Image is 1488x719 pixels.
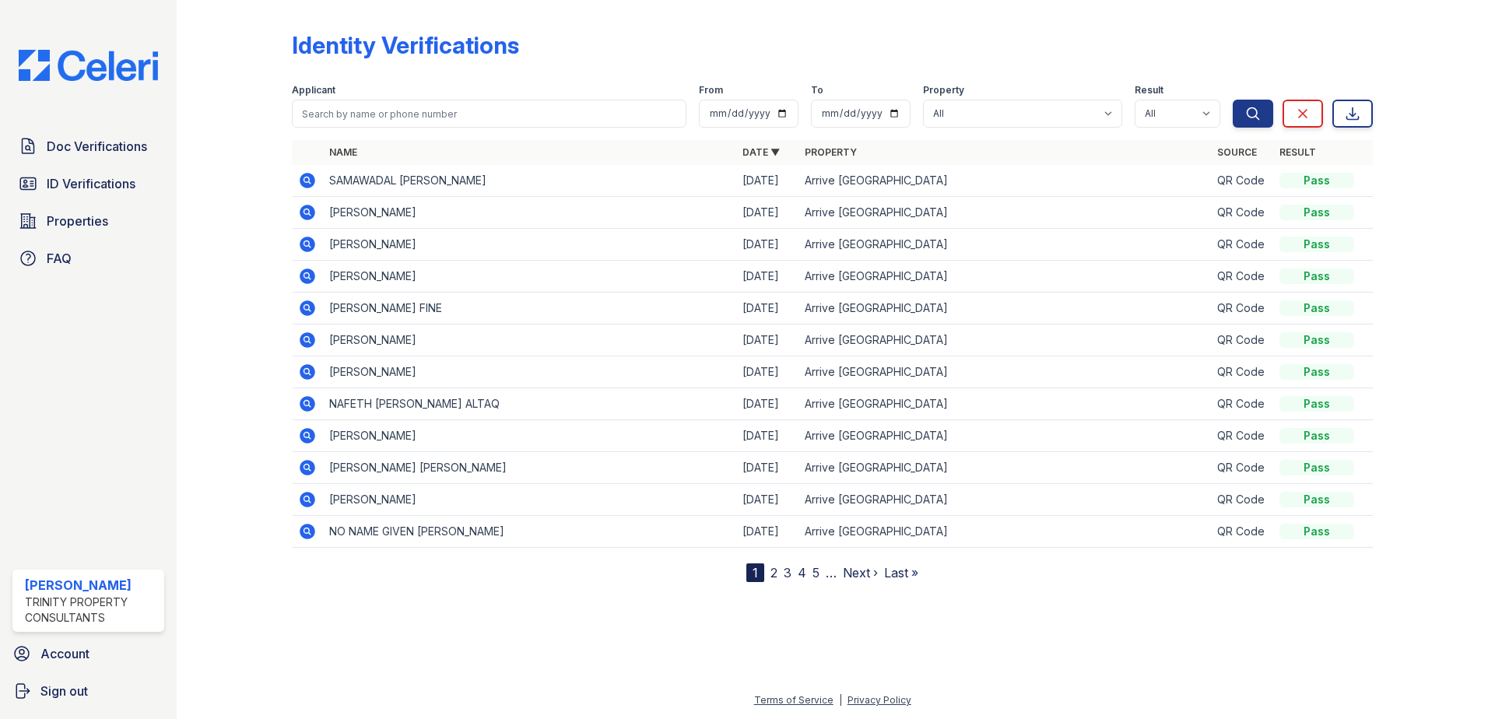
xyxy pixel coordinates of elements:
div: Pass [1279,492,1354,507]
div: Pass [1279,364,1354,380]
div: | [839,694,842,706]
span: Properties [47,212,108,230]
span: FAQ [47,249,72,268]
span: Account [40,644,89,663]
a: 4 [798,565,806,580]
span: ID Verifications [47,174,135,193]
td: Arrive [GEOGRAPHIC_DATA] [798,261,1212,293]
a: Privacy Policy [848,694,911,706]
div: Trinity Property Consultants [25,594,158,626]
td: [PERSON_NAME] [323,420,736,452]
div: Pass [1279,268,1354,284]
a: Properties [12,205,164,237]
a: Next › [843,565,878,580]
td: QR Code [1211,229,1273,261]
label: From [699,84,723,96]
a: Terms of Service [754,694,833,706]
td: QR Code [1211,484,1273,516]
td: [DATE] [736,324,798,356]
td: [DATE] [736,452,798,484]
td: [PERSON_NAME] [323,356,736,388]
td: QR Code [1211,324,1273,356]
td: SAMAWADAL [PERSON_NAME] [323,165,736,197]
td: Arrive [GEOGRAPHIC_DATA] [798,356,1212,388]
td: Arrive [GEOGRAPHIC_DATA] [798,165,1212,197]
div: Pass [1279,460,1354,475]
td: [PERSON_NAME] [323,324,736,356]
td: [DATE] [736,420,798,452]
a: Name [329,146,357,158]
div: Pass [1279,332,1354,348]
td: [PERSON_NAME] [323,484,736,516]
td: [DATE] [736,261,798,293]
input: Search by name or phone number [292,100,686,128]
div: [PERSON_NAME] [25,576,158,594]
a: 5 [812,565,819,580]
a: Account [6,638,170,669]
td: Arrive [GEOGRAPHIC_DATA] [798,229,1212,261]
a: 3 [784,565,791,580]
td: QR Code [1211,293,1273,324]
div: Pass [1279,428,1354,444]
td: QR Code [1211,452,1273,484]
td: Arrive [GEOGRAPHIC_DATA] [798,197,1212,229]
td: NO NAME GIVEN [PERSON_NAME] [323,516,736,548]
label: Property [923,84,964,96]
div: 1 [746,563,764,582]
td: QR Code [1211,197,1273,229]
td: Arrive [GEOGRAPHIC_DATA] [798,484,1212,516]
td: QR Code [1211,165,1273,197]
img: CE_Logo_Blue-a8612792a0a2168367f1c8372b55b34899dd931a85d93a1a3d3e32e68fde9ad4.png [6,50,170,81]
a: Result [1279,146,1316,158]
div: Identity Verifications [292,31,519,59]
div: Pass [1279,237,1354,252]
td: Arrive [GEOGRAPHIC_DATA] [798,420,1212,452]
a: ID Verifications [12,168,164,199]
td: NAFETH [PERSON_NAME] ALTAQ [323,388,736,420]
td: [DATE] [736,197,798,229]
a: 2 [770,565,777,580]
label: To [811,84,823,96]
a: Date ▼ [742,146,780,158]
td: [DATE] [736,293,798,324]
td: Arrive [GEOGRAPHIC_DATA] [798,452,1212,484]
td: Arrive [GEOGRAPHIC_DATA] [798,293,1212,324]
td: [DATE] [736,165,798,197]
a: Property [805,146,857,158]
td: QR Code [1211,356,1273,388]
td: Arrive [GEOGRAPHIC_DATA] [798,516,1212,548]
div: Pass [1279,205,1354,220]
td: [DATE] [736,356,798,388]
td: [DATE] [736,388,798,420]
td: QR Code [1211,388,1273,420]
label: Applicant [292,84,335,96]
td: [PERSON_NAME] [323,261,736,293]
td: [PERSON_NAME] FINE [323,293,736,324]
div: Pass [1279,524,1354,539]
td: Arrive [GEOGRAPHIC_DATA] [798,324,1212,356]
td: [PERSON_NAME] [323,229,736,261]
span: Sign out [40,682,88,700]
label: Result [1135,84,1163,96]
td: Arrive [GEOGRAPHIC_DATA] [798,388,1212,420]
td: [DATE] [736,484,798,516]
td: [PERSON_NAME] [PERSON_NAME] [323,452,736,484]
span: Doc Verifications [47,137,147,156]
a: Last » [884,565,918,580]
td: QR Code [1211,420,1273,452]
a: Source [1217,146,1257,158]
td: [DATE] [736,516,798,548]
a: Doc Verifications [12,131,164,162]
a: FAQ [12,243,164,274]
a: Sign out [6,675,170,707]
td: QR Code [1211,516,1273,548]
td: [DATE] [736,229,798,261]
div: Pass [1279,396,1354,412]
div: Pass [1279,300,1354,316]
span: … [826,563,837,582]
td: QR Code [1211,261,1273,293]
td: [PERSON_NAME] [323,197,736,229]
div: Pass [1279,173,1354,188]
